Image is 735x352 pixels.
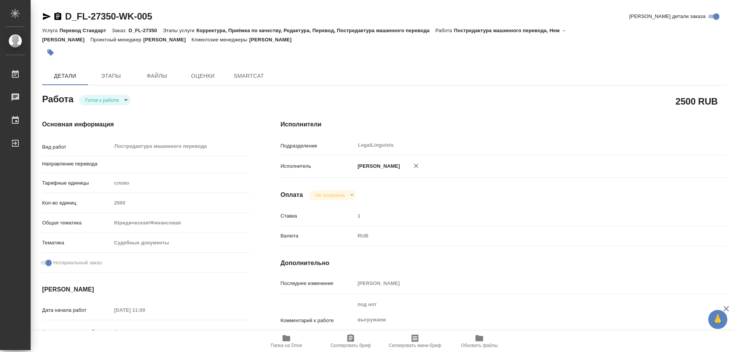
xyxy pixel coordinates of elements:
p: Перевод Стандарт [59,28,112,33]
a: D_FL-27350-WK-005 [65,11,152,21]
p: Последнее изменение [281,280,355,287]
button: Скопировать мини-бриф [383,331,447,352]
p: Исполнитель [281,162,355,170]
h4: Оплата [281,190,303,200]
p: Подразделение [281,142,355,150]
div: Судебные документы [111,236,250,249]
button: Скопировать ссылку [53,12,62,21]
span: SmartCat [230,71,267,81]
h4: Исполнители [281,120,727,129]
span: Этапы [93,71,129,81]
h2: Работа [42,92,73,105]
p: Вид работ [42,143,111,151]
button: Обновить файлы [447,331,511,352]
p: Валюта [281,232,355,240]
input: Пустое поле [111,326,178,337]
span: Обновить файлы [461,343,498,348]
div: RUB [355,229,689,242]
h4: Основная информация [42,120,250,129]
div: Готов к работе [79,95,131,105]
textarea: под нот выгружаем в [GEOGRAPHIC_DATA] назначу к 11:00 15.10 [355,298,689,342]
p: [PERSON_NAME] [143,37,191,43]
button: 🙏 [708,310,727,329]
p: D_FL-27350 [129,28,163,33]
span: Папка на Drive [271,343,302,348]
p: Корректура, Приёмка по качеству, Редактура, Перевод, Постредактура машинного перевода [196,28,435,33]
button: Скопировать ссылку для ЯМессенджера [42,12,51,21]
p: [PERSON_NAME] [249,37,297,43]
p: Этапы услуги [163,28,196,33]
p: Направление перевода [42,160,111,168]
span: Файлы [139,71,175,81]
p: Работа [435,28,454,33]
span: Скопировать бриф [330,343,371,348]
button: Готов к работе [83,97,121,103]
div: слово [111,177,250,190]
span: Нотариальный заказ [53,259,102,267]
p: Кол-во единиц [42,199,111,207]
p: Тарифные единицы [42,179,111,187]
span: Скопировать мини-бриф [389,343,441,348]
input: Пустое поле [111,305,178,316]
button: Папка на Drive [254,331,318,352]
p: Тематика [42,239,111,247]
p: Услуга [42,28,59,33]
span: [PERSON_NAME] детали заказа [629,13,706,20]
div: Готов к работе [309,190,356,200]
h4: [PERSON_NAME] [42,285,250,294]
button: Добавить тэг [42,44,59,61]
input: Пустое поле [355,210,689,221]
div: Юридическая/Финансовая [111,216,250,229]
button: Скопировать бриф [318,331,383,352]
p: Общая тематика [42,219,111,227]
p: Комментарий к работе [281,317,355,324]
p: Заказ: [112,28,128,33]
p: Факт. дата начала работ [42,328,111,336]
p: Клиентские менеджеры [191,37,249,43]
span: Детали [47,71,83,81]
h4: Дополнительно [281,259,727,268]
span: 🙏 [711,311,724,327]
span: Оценки [185,71,221,81]
p: Дата начала работ [42,306,111,314]
h2: 2500 RUB [676,95,718,108]
button: Не оплачена [313,192,347,198]
button: Удалить исполнителя [408,157,425,174]
p: Ставка [281,212,355,220]
p: Проектный менеджер [90,37,143,43]
input: Пустое поле [111,197,250,208]
p: [PERSON_NAME] [355,162,400,170]
input: Пустое поле [355,278,689,289]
